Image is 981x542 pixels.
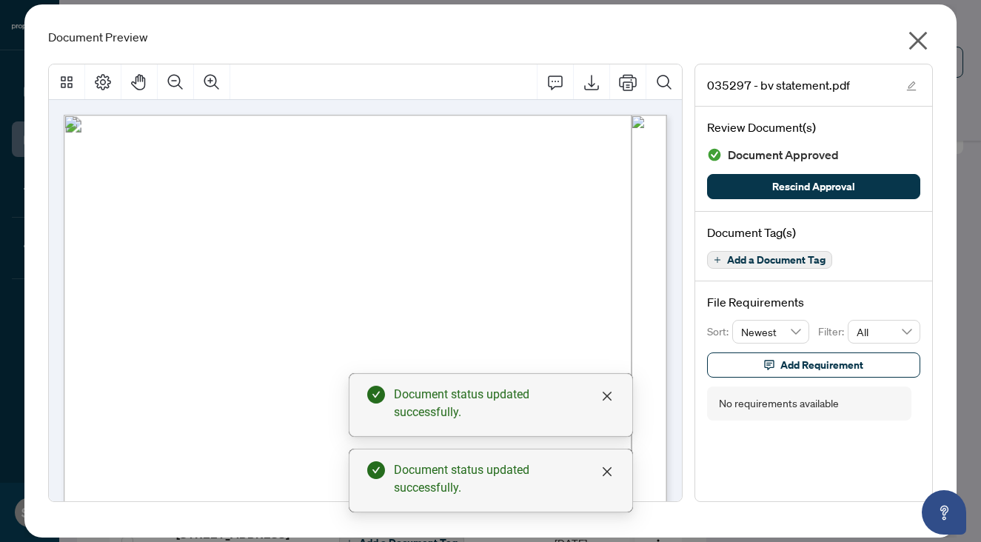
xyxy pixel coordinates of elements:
[727,255,826,265] span: Add a Document Tag
[599,464,615,480] a: Close
[818,324,848,340] p: Filter:
[719,395,839,412] div: No requirements available
[707,118,920,136] h4: Review Document(s)
[48,28,933,46] div: Document Preview
[394,386,615,421] div: Document status updated successfully.
[367,386,385,404] span: check-circle
[906,29,930,53] span: close
[601,466,613,478] span: close
[707,76,850,94] span: 035297 - bv statement.pdf
[906,81,917,91] span: edit
[707,174,920,199] button: Rescind Approval
[728,145,839,165] span: Document Approved
[714,256,721,264] span: plus
[857,321,911,343] span: All
[741,321,800,343] span: Newest
[707,251,832,269] button: Add a Document Tag
[601,390,613,402] span: close
[367,461,385,479] span: check-circle
[707,324,733,340] p: Sort:
[780,353,863,377] span: Add Requirement
[707,293,920,311] h4: File Requirements
[707,224,920,241] h4: Document Tag(s)
[707,352,920,378] button: Add Requirement
[707,147,722,162] img: Document Status
[922,490,966,535] button: Open asap
[772,175,855,198] span: Rescind Approval
[394,461,615,497] div: Document status updated successfully.
[599,388,615,404] a: Close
